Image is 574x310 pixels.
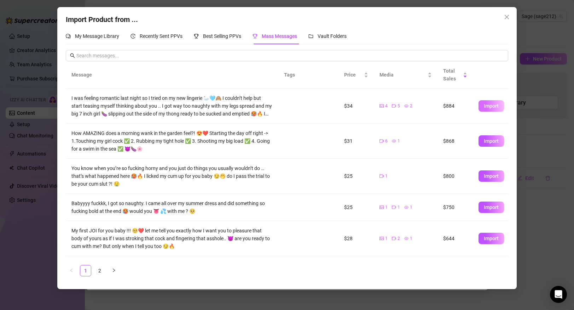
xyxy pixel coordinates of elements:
[76,52,504,60] input: Search messages...
[479,170,504,182] button: Import
[410,103,412,109] span: 2
[262,33,297,39] span: Mass Messages
[484,103,499,109] span: Import
[112,268,116,272] span: right
[437,159,473,194] td: $800
[80,265,91,276] a: 1
[66,265,77,276] button: left
[392,205,396,209] span: video-camera
[404,104,408,108] span: eye
[338,61,374,89] th: Price
[398,204,400,211] span: 1
[437,194,473,221] td: $750
[71,94,272,118] div: I was feeling romantic last night so I tried on my new lingerie 🦢🩵🙈 I couldn’t help but start tea...
[379,139,384,143] span: video-camera
[66,265,77,276] li: Previous Page
[479,135,504,147] button: Import
[501,11,512,23] button: Close
[338,89,374,124] td: $34
[392,104,396,108] span: video-camera
[379,174,384,178] span: video-camera
[71,227,272,250] div: My first JOI for you baby !!! 🥺❤️ let me tell you exactly how I want you to pleasure that body of...
[203,33,241,39] span: Best Selling PPVs
[344,71,363,79] span: Price
[410,235,412,242] span: 1
[66,15,138,24] span: Import Product from ...
[379,236,384,241] span: picture
[484,204,499,210] span: Import
[338,221,374,256] td: $28
[66,61,278,89] th: Message
[385,103,388,109] span: 4
[404,205,408,209] span: eye
[501,14,512,20] span: Close
[484,138,499,144] span: Import
[437,89,473,124] td: $884
[398,235,400,242] span: 2
[504,14,510,20] span: close
[308,34,313,39] span: folder
[410,204,412,211] span: 1
[75,33,119,39] span: My Message Library
[374,61,437,89] th: Media
[379,104,384,108] span: picture
[379,205,384,209] span: picture
[338,159,374,194] td: $25
[437,221,473,256] td: $644
[479,100,504,112] button: Import
[194,34,199,39] span: trophy
[379,71,426,79] span: Media
[404,236,408,241] span: eye
[108,265,120,276] button: right
[71,129,272,153] div: How AMAZING does a morning wank in the garden feel?! 😍❤️ Starting the day off right -> 1.Touching...
[94,265,105,276] a: 2
[484,236,499,241] span: Import
[550,286,567,303] div: Open Intercom Messenger
[392,139,396,143] span: eye
[338,124,374,159] td: $31
[437,256,473,291] td: $572
[385,235,388,242] span: 1
[398,103,400,109] span: 5
[71,164,272,188] div: You know when you’re so fucking horny and you just do things you usually wouldn’t do … that’s wha...
[318,33,347,39] span: Vault Folders
[443,67,462,83] span: Total Sales
[278,61,321,89] th: Tags
[338,256,374,291] td: $26
[66,34,71,39] span: comment
[479,233,504,244] button: Import
[108,265,120,276] li: Next Page
[140,33,182,39] span: Recently Sent PPVs
[479,202,504,213] button: Import
[385,204,388,211] span: 1
[437,61,473,89] th: Total Sales
[484,173,499,179] span: Import
[398,138,400,145] span: 1
[131,34,135,39] span: history
[437,124,473,159] td: $868
[385,173,388,180] span: 1
[253,34,257,39] span: trophy
[392,236,396,241] span: video-camera
[70,53,75,58] span: search
[71,199,272,215] div: Babyyyy fuckkk, I got so naughty. I came all over my summer dress and did something so fucking bo...
[385,138,388,145] span: 6
[69,268,74,272] span: left
[338,194,374,221] td: $25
